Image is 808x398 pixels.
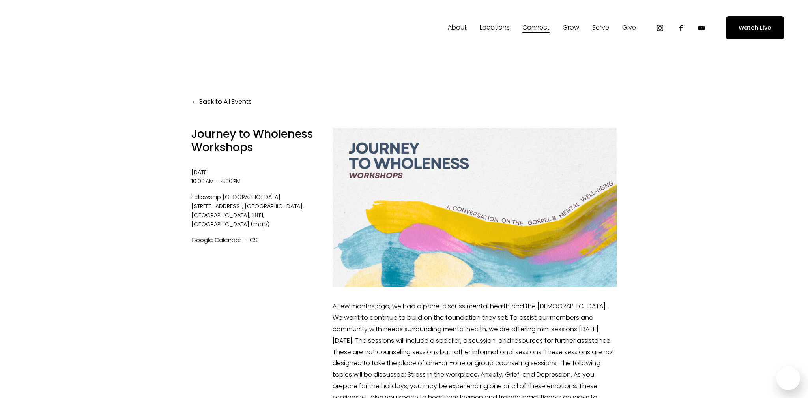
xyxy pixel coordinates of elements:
[249,236,258,244] a: ICS
[480,22,510,34] a: folder dropdown
[522,22,550,34] a: folder dropdown
[563,22,579,34] a: folder dropdown
[191,128,319,154] h1: Journey to Wholeness Workshops
[191,236,241,244] a: Google Calendar
[656,24,664,32] a: Instagram
[592,22,609,34] span: Serve
[563,22,579,34] span: Grow
[448,22,467,34] a: folder dropdown
[480,22,510,34] span: Locations
[191,202,245,210] span: [STREET_ADDRESS]
[726,16,784,39] a: Watch Live
[191,220,249,228] span: [GEOGRAPHIC_DATA]
[191,168,209,176] time: [DATE]
[698,24,705,32] a: YouTube
[522,22,550,34] span: Connect
[677,24,685,32] a: Facebook
[221,177,241,185] time: 4:00 PM
[448,22,467,34] span: About
[622,22,636,34] a: folder dropdown
[191,177,214,185] time: 10:00 AM
[191,193,319,202] span: Fellowship [GEOGRAPHIC_DATA]
[592,22,609,34] a: folder dropdown
[622,22,636,34] span: Give
[24,20,134,36] img: Fellowship Memphis
[191,202,303,219] span: [GEOGRAPHIC_DATA], [GEOGRAPHIC_DATA], 38111
[191,96,252,108] a: Back to All Events
[251,220,269,228] a: (map)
